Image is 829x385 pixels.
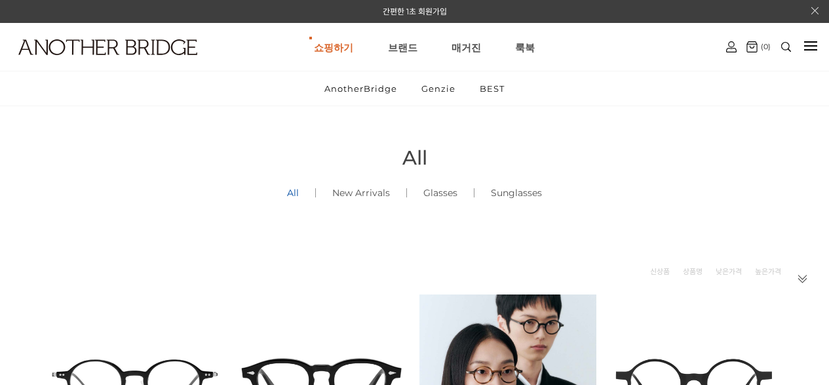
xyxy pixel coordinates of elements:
a: 쇼핑하기 [314,24,353,71]
a: Genzie [410,71,467,106]
a: 상품명 [683,265,703,278]
a: AnotherBridge [313,71,408,106]
a: 간편한 1초 회원가입 [383,7,447,16]
a: 룩북 [515,24,535,71]
a: (0) [746,41,771,52]
a: Sunglasses [474,171,558,215]
img: cart [726,41,737,52]
a: 낮은가격 [716,265,742,278]
a: All [271,171,315,215]
a: 매거진 [452,24,481,71]
span: All [402,146,427,170]
a: 신상품 [650,265,670,278]
img: search [781,42,791,52]
img: logo [18,39,197,55]
a: 브랜드 [388,24,417,71]
a: New Arrivals [316,171,406,215]
a: logo [7,39,131,87]
img: cart [746,41,758,52]
span: (0) [758,42,771,51]
a: 높은가격 [755,265,781,278]
a: Glasses [407,171,474,215]
a: BEST [469,71,516,106]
